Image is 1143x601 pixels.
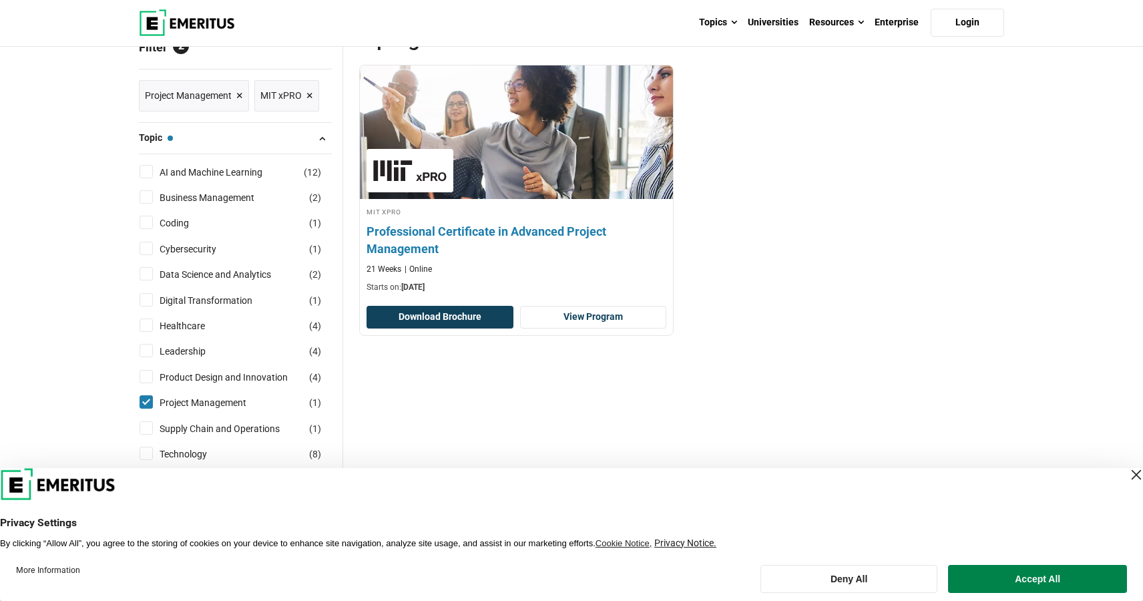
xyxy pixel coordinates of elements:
[139,128,332,148] button: Topic
[307,167,318,178] span: 12
[160,395,273,410] a: Project Management
[401,282,425,292] span: [DATE]
[160,319,232,333] a: Healthcare
[360,65,673,300] a: Project Management Course by MIT xPRO - September 11, 2025 MIT xPRO MIT xPRO Professional Certifi...
[160,190,281,205] a: Business Management
[309,344,321,359] span: ( )
[367,223,666,256] h4: Professional Certificate in Advanced Project Management
[312,321,318,331] span: 4
[236,86,243,106] span: ×
[160,447,234,461] a: Technology
[160,421,306,436] a: Supply Chain and Operations
[312,372,318,383] span: 4
[254,80,319,112] a: MIT xPRO ×
[260,88,302,103] span: MIT xPRO
[160,242,243,256] a: Cybersecurity
[304,165,321,180] span: ( )
[309,370,321,385] span: ( )
[160,165,289,180] a: AI and Machine Learning
[367,306,513,329] button: Download Brochure
[160,216,216,230] a: Coding
[931,9,1004,37] a: Login
[373,156,447,186] img: MIT xPRO
[520,306,667,329] a: View Program
[312,449,318,459] span: 8
[145,88,232,103] span: Project Management
[160,293,279,308] a: Digital Transformation
[309,447,321,461] span: ( )
[160,370,314,385] a: Product Design and Innovation
[160,267,298,282] a: Data Science and Analytics
[312,423,318,434] span: 1
[312,269,318,280] span: 2
[312,346,318,357] span: 4
[312,295,318,306] span: 1
[309,216,321,230] span: ( )
[312,244,318,254] span: 1
[405,264,432,275] p: Online
[309,293,321,308] span: ( )
[309,190,321,205] span: ( )
[290,40,332,57] a: Reset all
[367,282,666,293] p: Starts on:
[367,206,666,217] h4: MIT xPRO
[160,344,232,359] a: Leadership
[312,397,318,408] span: 1
[309,395,321,410] span: ( )
[306,86,313,106] span: ×
[139,80,249,112] a: Project Management ×
[345,59,689,206] img: Professional Certificate in Advanced Project Management | Online Project Management Course
[312,218,318,228] span: 1
[309,267,321,282] span: ( )
[139,25,332,69] p: Filter
[312,192,318,203] span: 2
[309,319,321,333] span: ( )
[139,130,173,145] span: Topic
[309,242,321,256] span: ( )
[309,421,321,436] span: ( )
[367,264,401,275] p: 21 Weeks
